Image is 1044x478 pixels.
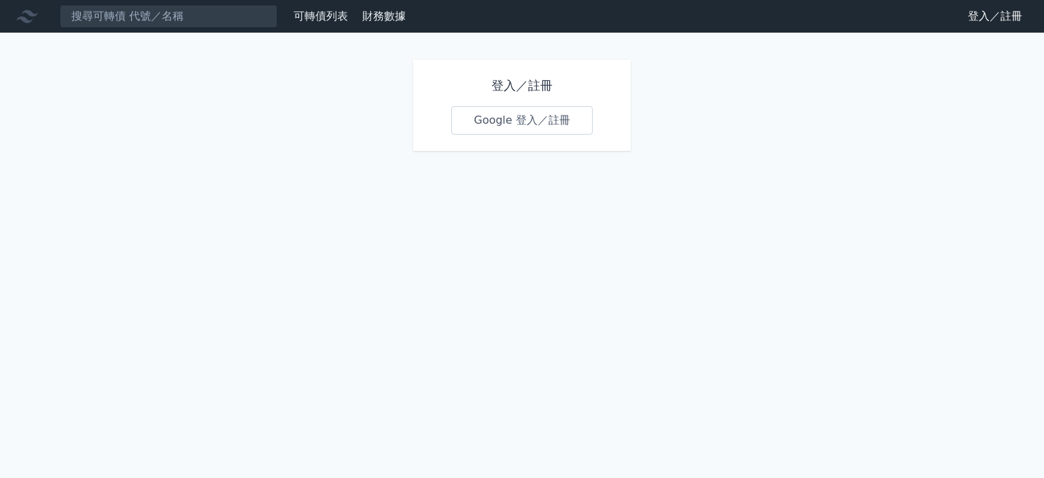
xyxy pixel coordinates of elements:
h1: 登入／註冊 [451,76,593,95]
a: 財務數據 [362,10,406,22]
a: Google 登入／註冊 [451,106,593,135]
a: 可轉債列表 [294,10,348,22]
a: 登入／註冊 [957,5,1033,27]
input: 搜尋可轉債 代號／名稱 [60,5,277,28]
